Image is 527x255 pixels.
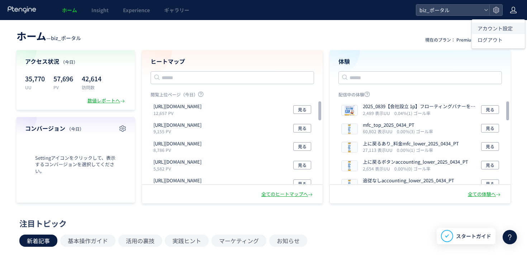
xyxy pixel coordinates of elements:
[153,177,201,184] p: https://biz.moneyforward.com/payroll
[25,84,45,90] p: UU
[298,142,307,151] span: 見る
[417,5,481,15] span: biz_ポータル
[486,179,494,188] span: 見る
[164,6,189,14] span: ギャラリー
[342,124,357,134] img: 77bdcbb7b2dd41f50bc05bec379942d91759193976955.png
[153,159,201,165] p: https://moneyforward.com
[25,73,45,84] p: 35,770
[67,126,84,132] span: （今日）
[153,140,201,147] p: https://biz.moneyforward.com/accounting
[363,165,393,172] i: 2,654 表示UU
[481,179,499,188] button: 見る
[16,29,46,43] span: ホーム
[342,105,357,115] img: 7c47508f88def0e20db88abe510b5d1d1759130962965.png
[481,161,499,169] button: 見る
[25,57,126,66] h4: アクセス状況
[363,184,393,190] i: 3,193 表示UU
[486,124,494,133] span: 見る
[468,191,502,198] div: 全ての体験へ
[165,235,209,247] button: 実践ヒント
[60,235,115,247] button: 基本操作ガイド
[151,57,314,66] h4: ヒートマップ
[61,59,78,65] span: （今日）
[486,161,494,169] span: 見る
[51,34,81,42] span: biz_ポータル
[394,110,431,116] i: 0.04%(1) ゴール率
[363,122,430,129] p: mfc_top_2025_0434_PT
[456,232,491,240] span: スタートガイド
[153,110,204,116] p: 12,657 PV
[293,124,311,133] button: 見る
[425,37,475,43] p: 現在のプラン： Premium
[293,105,311,114] button: 見る
[269,235,307,247] button: お知らせ
[363,177,454,184] p: 追従なしaccounting_lower_2025_0434_PT
[481,142,499,151] button: 見る
[53,84,73,90] p: PV
[153,128,204,134] p: 9,155 PV
[153,103,201,110] p: https://biz.moneyforward.com/expense
[293,142,311,151] button: 見る
[16,29,81,43] div: —
[293,161,311,169] button: 見る
[478,36,503,43] span: ログアウト
[212,235,266,247] button: マーケティング
[342,142,357,152] img: 83e036001533ff90fe1e073fade64d941759193882672.png
[478,25,513,32] span: アカウント設定
[394,184,431,190] i: 0.00%(0) ゴール率
[153,122,201,129] p: https://biz.moneyforward.com
[338,57,502,66] h4: 体験
[82,84,101,90] p: 訪問数
[363,159,468,165] p: 上に戻るボタンaccounting_lower_2025_0434_PT
[481,124,499,133] button: 見る
[25,155,126,175] span: Settingアイコンをクリックして、表示するコンバージョンを選択してください。
[298,124,307,133] span: 見る
[62,6,77,14] span: ホーム
[261,191,314,198] div: 全てのヒートマップへ
[19,218,504,229] div: 注目トピック
[298,179,307,188] span: 見る
[91,6,109,14] span: Insight
[118,235,162,247] button: 活用の裏技
[342,161,357,171] img: 378591387c45795f243dbc1d8b1aa63a1759193809944.png
[486,105,494,114] span: 見る
[342,179,357,189] img: b103b267c4be0a181a232df319f6b56e1759193415194.png
[394,165,431,172] i: 0.00%(0) ゴール率
[363,103,478,110] p: 2025_0839【会社設立 1p】フローティングバナーを印鑑CPに戻す
[153,165,204,172] p: 5,582 PV
[481,105,499,114] button: 見る
[397,128,433,134] i: 0.00%(3) ゴール率
[293,179,311,188] button: 見る
[298,161,307,169] span: 見る
[486,142,494,151] span: 見る
[87,97,126,104] div: 数値レポートへ
[363,147,395,153] i: 27,113 表示UU
[363,110,393,116] i: 2,489 表示UU
[151,91,314,100] p: 閲覧上位ページ（今日）
[53,73,73,84] p: 57,696
[363,128,395,134] i: 60,802 表示UU
[19,235,57,247] button: 新着記事
[153,147,204,153] p: 8,786 PV
[25,124,126,133] h4: コンバージョン
[298,105,307,114] span: 見る
[123,6,150,14] span: Experience
[397,147,433,153] i: 0.00%(1) ゴール率
[82,73,101,84] p: 42,614
[363,140,459,147] p: 上に戻るあり_料金mfc_lower_2025_0434_PT
[338,91,502,100] p: 配信中の体験
[153,184,204,190] p: 3,610 PV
